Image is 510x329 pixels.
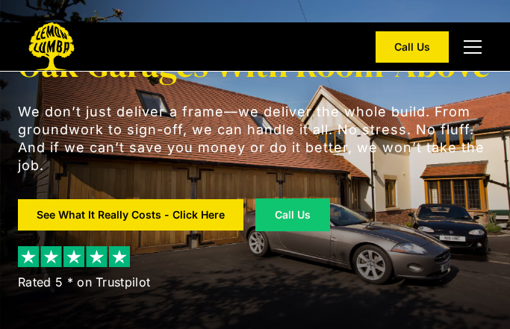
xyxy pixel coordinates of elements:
div: menu [455,29,485,65]
h1: Oak Garages with Room-Above [18,45,492,85]
div: Rated 5 * on Trustpilot [18,273,150,291]
div: Call Us [274,209,311,221]
a: See What It Really Costs - Click Here [18,199,243,231]
a: Call Us [255,198,330,231]
p: We don’t just deliver a frame—we deliver the whole build. From groundwork to sign-off, we can han... [18,103,492,175]
div: Call Us [394,42,430,52]
a: Call Us [376,31,449,63]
